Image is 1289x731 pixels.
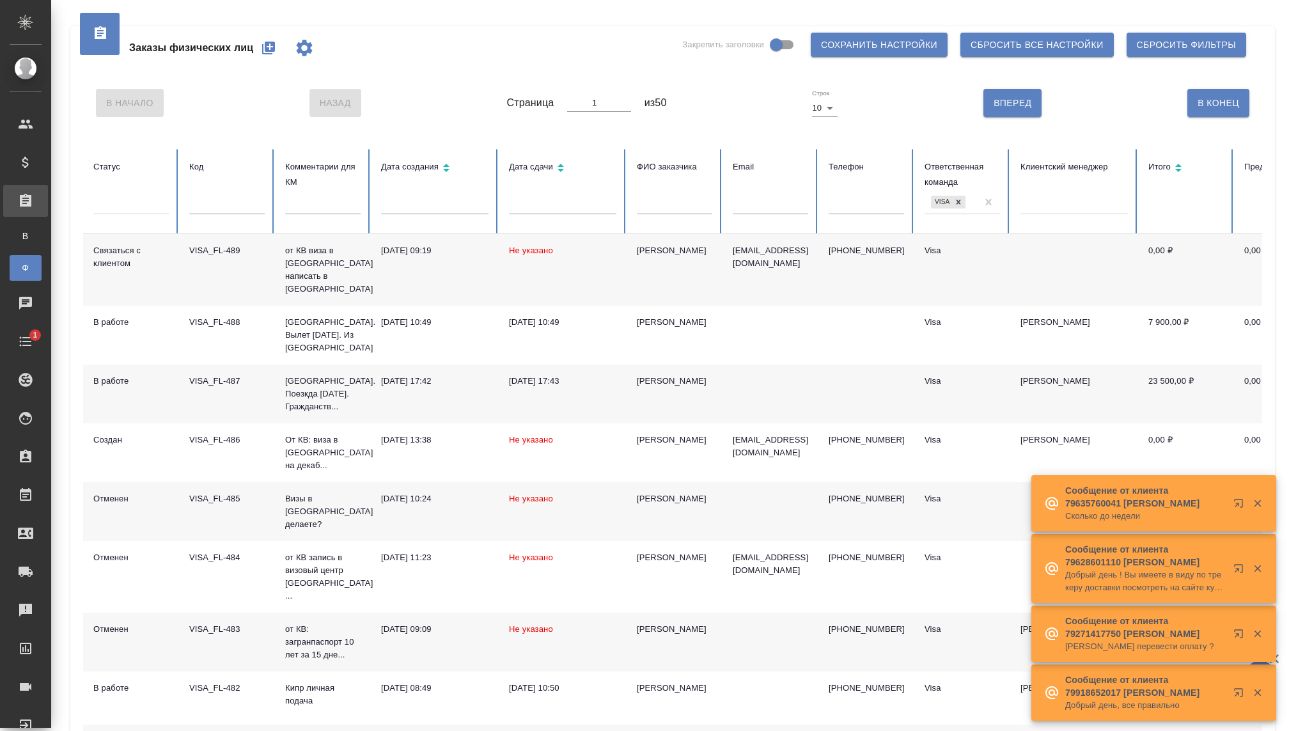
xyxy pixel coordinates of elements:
[189,244,265,257] div: VISA_FL-489
[733,159,808,175] div: Email
[829,551,904,564] p: [PHONE_NUMBER]
[509,435,553,444] span: Не указано
[1187,89,1249,117] button: В Конец
[1065,484,1225,510] p: Сообщение от клиента 79635760041 [PERSON_NAME]
[285,492,361,531] p: Визы в [GEOGRAPHIC_DATA] делаете?
[1010,672,1138,725] td: [PERSON_NAME]
[925,623,1000,636] div: Visa
[637,492,712,505] div: [PERSON_NAME]
[925,159,1000,190] div: Ответственная команда
[1010,365,1138,423] td: [PERSON_NAME]
[829,159,904,175] div: Телефон
[1198,95,1239,111] span: В Конец
[93,375,169,388] div: В работе
[93,682,169,695] div: В работе
[637,434,712,446] div: [PERSON_NAME]
[381,682,488,695] div: [DATE] 08:49
[509,494,553,503] span: Не указано
[16,230,35,242] span: В
[829,623,904,636] p: [PHONE_NUMBER]
[925,375,1000,388] div: Visa
[682,38,764,51] span: Закрепить заголовки
[1065,615,1225,640] p: Сообщение от клиента 79271417750 [PERSON_NAME]
[1148,159,1224,178] div: Сортировка
[381,375,488,388] div: [DATE] 17:42
[509,682,616,695] div: [DATE] 10:50
[829,434,904,446] p: [PHONE_NUMBER]
[1138,234,1234,306] td: 0,00 ₽
[509,624,553,634] span: Не указано
[285,682,361,707] p: Кипр личная подача
[925,434,1000,446] div: Visa
[129,40,253,56] span: Заказы физических лиц
[1065,510,1225,523] p: Сколько до недели
[983,89,1042,117] button: Вперед
[253,33,284,63] button: Создать
[509,246,553,255] span: Не указано
[381,551,488,564] div: [DATE] 11:23
[93,159,169,175] div: Статус
[1226,621,1256,652] button: Открыть в новой вкладке
[1010,306,1138,365] td: [PERSON_NAME]
[285,159,361,190] div: Комментарии для КМ
[925,492,1000,505] div: Visa
[93,623,169,636] div: Отменен
[925,244,1000,257] div: Visa
[1065,699,1225,712] p: Добрый день, все правильно
[507,95,554,111] span: Страница
[733,244,808,270] p: [EMAIL_ADDRESS][DOMAIN_NAME]
[381,159,488,178] div: Сортировка
[1020,159,1128,175] div: Клиентский менеджер
[733,551,808,577] p: [EMAIL_ADDRESS][DOMAIN_NAME]
[381,623,488,636] div: [DATE] 09:09
[1127,33,1246,57] button: Сбросить фильтры
[931,196,951,209] div: Visa
[381,434,488,446] div: [DATE] 13:38
[285,623,361,661] p: от КВ: загранпаспорт 10 лет за 15 дне...
[1244,498,1270,509] button: Закрыть
[285,434,361,472] p: От КВ: виза в [GEOGRAPHIC_DATA] на декаб...
[25,329,45,342] span: 1
[3,326,48,358] a: 1
[189,316,265,329] div: VISA_FL-488
[1244,628,1270,640] button: Закрыть
[16,262,35,274] span: Ф
[1138,423,1234,482] td: 0,00 ₽
[637,623,712,636] div: [PERSON_NAME]
[285,375,361,413] p: [GEOGRAPHIC_DATA]. Поезкда [DATE]. Гражданств...
[925,316,1000,329] div: Visa
[285,551,361,602] p: от КВ запись в визовый центр [GEOGRAPHIC_DATA] ...
[189,375,265,388] div: VISA_FL-487
[509,553,553,562] span: Не указано
[1226,680,1256,711] button: Открыть в новой вкладке
[189,623,265,636] div: VISA_FL-483
[644,95,667,111] span: из 50
[381,316,488,329] div: [DATE] 10:49
[10,223,42,249] a: В
[637,682,712,695] div: [PERSON_NAME]
[1226,491,1256,521] button: Открыть в новой вкладке
[1065,673,1225,699] p: Сообщение от клиента 79918652017 [PERSON_NAME]
[285,244,361,295] p: от КВ виза в [GEOGRAPHIC_DATA] написать в [GEOGRAPHIC_DATA]
[189,492,265,505] div: VISA_FL-485
[189,551,265,564] div: VISA_FL-484
[509,316,616,329] div: [DATE] 10:49
[637,244,712,257] div: [PERSON_NAME]
[1065,640,1225,653] p: [PERSON_NAME] перевести оплату ?
[509,159,616,178] div: Сортировка
[733,434,808,459] p: [EMAIL_ADDRESS][DOMAIN_NAME]
[1244,563,1270,574] button: Закрыть
[811,33,948,57] button: Сохранить настройки
[1137,37,1236,53] span: Сбросить фильтры
[189,159,265,175] div: Код
[821,37,937,53] span: Сохранить настройки
[1065,569,1225,594] p: Добрый день ! Вы имеете в виду по трекеру доставки посмотреть на сайте курьера ?
[1226,556,1256,586] button: Открыть в новой вкладке
[1010,423,1138,482] td: [PERSON_NAME]
[637,316,712,329] div: [PERSON_NAME]
[925,551,1000,564] div: Visa
[1010,613,1138,672] td: [PERSON_NAME]
[812,99,838,117] div: 10
[93,551,169,564] div: Отменен
[1065,543,1225,569] p: Сообщение от клиента 79628601110 [PERSON_NAME]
